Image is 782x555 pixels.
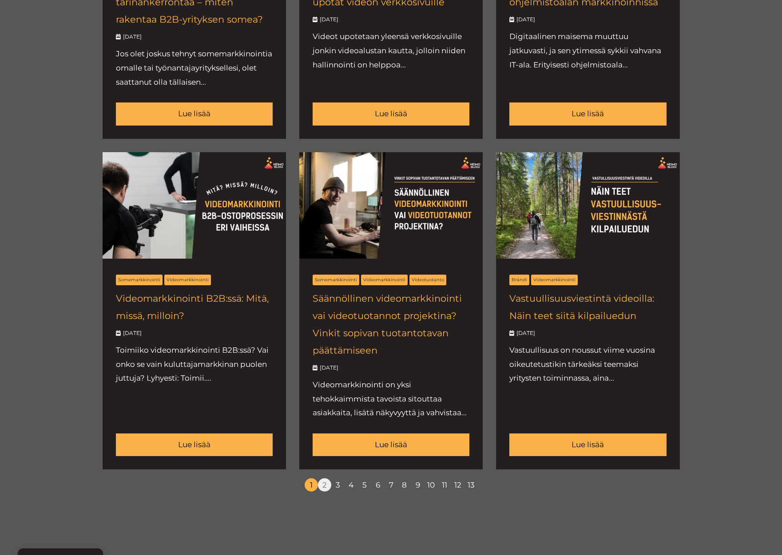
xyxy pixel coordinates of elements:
[358,478,371,492] a: 5
[398,478,411,492] a: 8
[331,478,345,492] a: 3
[451,478,464,492] a: 12
[464,478,478,492] a: 13
[438,478,451,492] a: 11
[345,478,358,492] a: 4
[411,478,425,492] a: 9
[371,478,385,492] a: 6
[318,478,331,492] a: 2
[305,478,318,492] span: 1
[425,478,438,492] a: 10
[385,478,398,492] a: 7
